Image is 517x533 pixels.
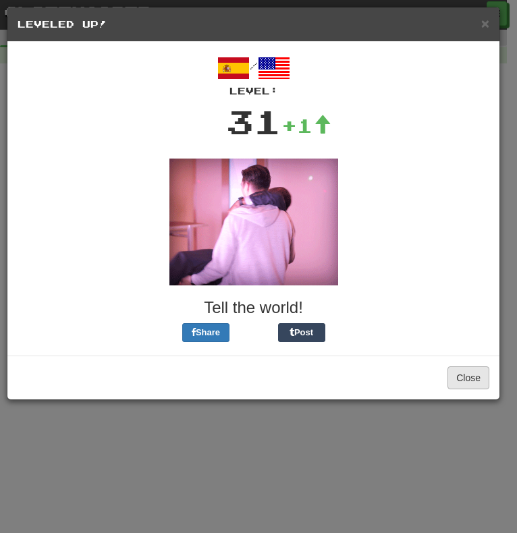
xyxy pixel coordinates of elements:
[182,323,229,342] button: Share
[18,299,489,316] h3: Tell the world!
[18,84,489,98] div: Level:
[229,323,278,342] iframe: X Post Button
[18,52,489,98] div: /
[481,16,489,31] span: ×
[281,112,331,139] div: +1
[481,16,489,30] button: Close
[447,366,489,389] button: Close
[18,18,489,31] h5: Leveled Up!
[278,323,325,342] button: Post
[226,98,281,145] div: 31
[169,159,338,285] img: spinning-7b6715965d7e0220b69722fa66aa21efa1181b58e7b7375ebe2c5b603073e17d.gif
